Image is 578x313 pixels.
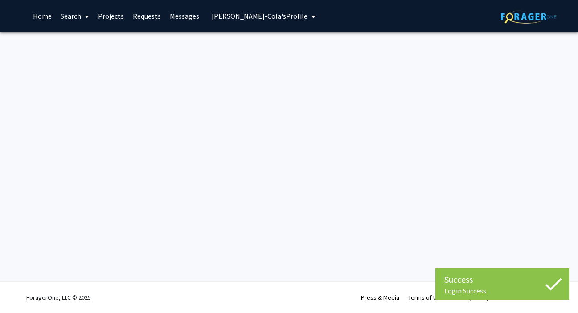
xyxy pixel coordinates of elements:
[444,273,560,286] div: Success
[165,0,204,32] a: Messages
[56,0,94,32] a: Search
[408,293,443,301] a: Terms of Use
[26,282,91,313] div: ForagerOne, LLC © 2025
[94,0,128,32] a: Projects
[29,0,56,32] a: Home
[444,286,560,295] div: Login Success
[212,12,307,20] span: [PERSON_NAME]-Cola's Profile
[361,293,399,301] a: Press & Media
[128,0,165,32] a: Requests
[501,10,557,24] img: ForagerOne Logo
